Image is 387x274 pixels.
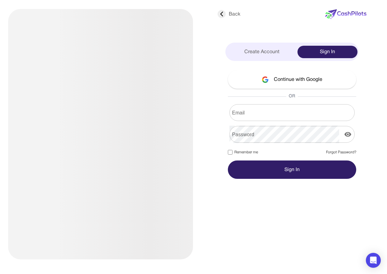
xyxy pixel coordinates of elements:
div: Open Intercom Messenger [366,253,381,268]
input: Remember me [228,150,233,155]
img: new-logo.svg [325,9,366,19]
div: Back [218,11,240,18]
button: display the password [342,128,354,141]
span: OR [286,93,298,100]
button: Sign In [228,160,356,179]
img: google-logo.svg [262,76,269,83]
button: Continue with Google [228,70,356,89]
div: Sign In [297,46,357,58]
a: Forgot Password? [326,150,356,155]
div: Create Account [227,46,298,58]
label: Remember me [228,150,258,155]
